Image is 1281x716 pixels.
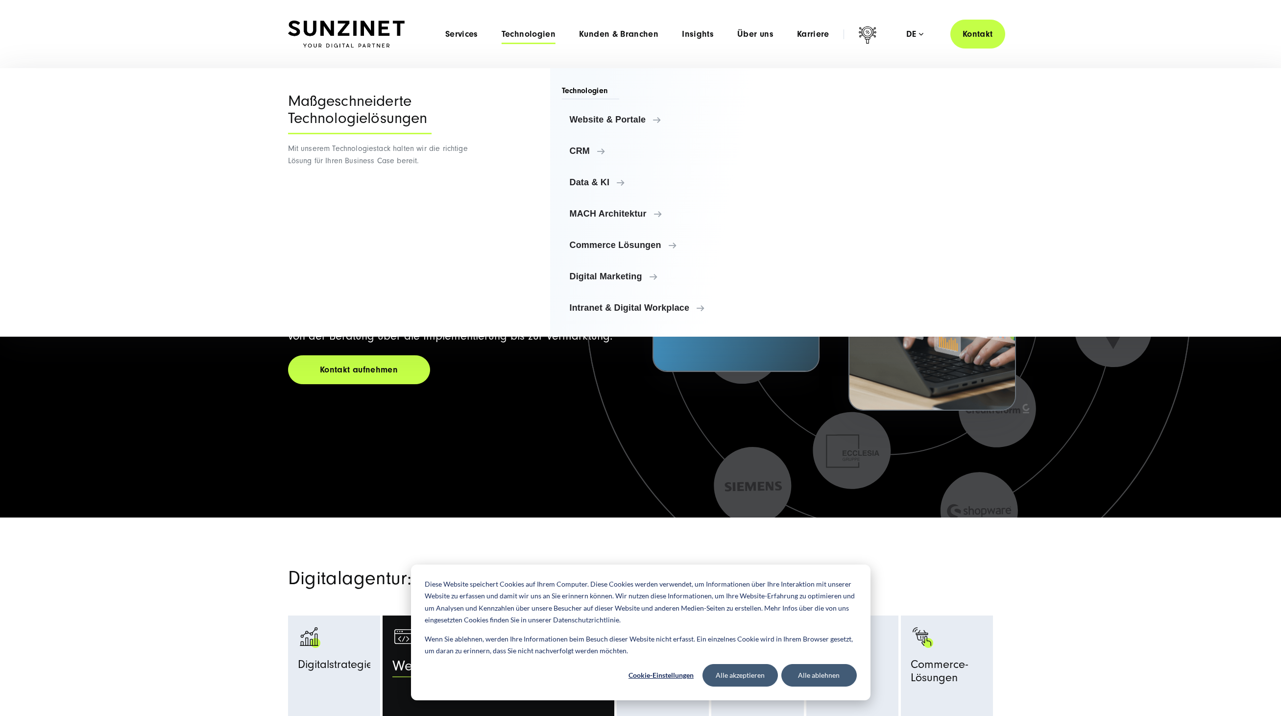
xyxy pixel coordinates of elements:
h2: Digitalagentur: Unsere Services [288,567,753,590]
span: Website und Platform [392,658,525,680]
span: Intranet & Digital Workplace [570,303,764,313]
img: SUNZINET Full Service Digital Agentur [288,21,405,48]
a: Digital Marketing [562,265,772,288]
a: Website & Portale [562,108,772,131]
a: Data & KI [562,171,772,194]
div: Cookie banner [411,565,870,700]
span: Technologien [562,85,620,99]
div: de [906,29,923,39]
a: Insights [682,29,714,39]
span: Data & KI [570,177,764,187]
a: Commerce Lösungen [562,233,772,257]
button: Alle ablehnen [781,664,857,687]
a: Kontakt aufnehmen [288,355,430,384]
a: Karriere [797,29,829,39]
a: MACH Architektur [562,202,772,225]
a: Technologien [502,29,556,39]
a: Services [445,29,478,39]
button: Cookie-Einstellungen [624,664,699,687]
p: Mit unserem Technologiestack halten wir die richtige Lösung für Ihren Business Case bereit. [288,143,472,167]
span: Digital Marketing [570,272,764,281]
p: Diese Website speichert Cookies auf Ihrem Computer. Diese Cookies werden verwendet, um Informatio... [425,578,857,626]
p: Wenn Sie ablehnen, werden Ihre Informationen beim Besuch dieser Website nicht erfasst. Ein einzel... [425,633,857,657]
button: Alle akzeptieren [702,664,778,687]
img: programming-browser-programming-apps-websites_white [392,625,417,650]
a: Über uns [737,29,773,39]
div: Maßgeschneiderte Technologielösungen [288,93,432,134]
span: MACH Architektur [570,209,764,219]
span: Commerce Lösungen [570,240,764,250]
a: Kunden & Branchen [579,29,658,39]
a: Kontakt [950,20,1005,49]
span: Commerce-Lösungen [911,658,983,689]
span: Digitalstrategie [298,658,373,675]
span: Website & Portale [570,115,764,124]
span: CRM [570,146,764,156]
a: CRM [562,139,772,163]
a: Intranet & Digital Workplace [562,296,772,320]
